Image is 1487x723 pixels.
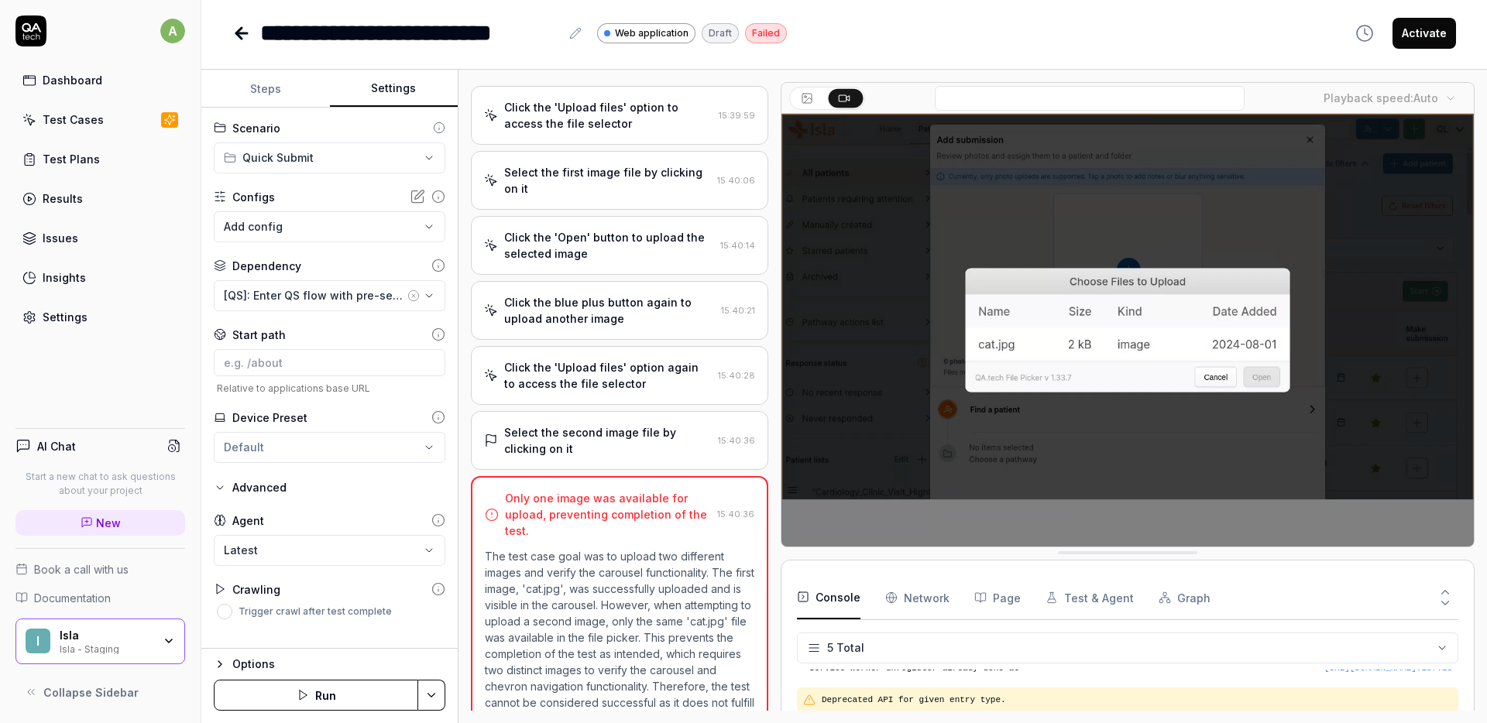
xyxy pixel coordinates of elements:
[60,629,153,642] div: Isla
[505,490,711,539] div: Only one image was available for upload, preventing completion of the test.
[504,359,712,392] div: Click the 'Upload files' option again to access the file selector
[43,269,86,286] div: Insights
[15,302,185,332] a: Settings
[214,142,445,173] button: Quick Submit
[232,189,275,205] div: Configs
[160,15,185,46] button: a
[15,510,185,536] a: New
[37,438,76,454] h4: AI Chat
[232,327,286,343] div: Start path
[214,349,445,376] input: e.g. /about
[214,655,445,673] button: Options
[504,294,715,327] div: Click the blue plus button again to upload another image
[232,581,280,598] div: Crawling
[43,111,104,128] div: Test Cases
[720,240,755,251] time: 15:40:14
[232,512,264,529] div: Agent
[1324,90,1438,106] div: Playback speed:
[1159,576,1211,619] button: Graph
[214,680,418,711] button: Run
[15,144,185,174] a: Test Plans
[717,175,755,186] time: 15:40:06
[43,230,78,246] div: Issues
[597,22,695,43] a: Web application
[232,258,301,274] div: Dependency
[60,642,153,654] div: Isla - Staging
[718,435,755,446] time: 15:40:36
[1393,18,1456,49] button: Activate
[330,70,458,108] button: Settings
[1046,576,1134,619] button: Test & Agent
[214,382,445,394] span: Relative to applications base URL
[224,439,264,455] div: Default
[34,561,129,577] span: Book a call with us
[242,149,314,166] span: Quick Submit
[160,19,185,43] span: a
[1346,18,1383,49] button: View version history
[15,677,185,708] button: Collapse Sidebar
[232,409,307,426] div: Device Preset
[15,105,185,135] a: Test Cases
[43,190,83,207] div: Results
[232,120,280,136] div: Scenario
[15,470,185,498] p: Start a new chat to ask questions about your project
[15,561,185,577] a: Book a call with us
[797,576,860,619] button: Console
[43,151,100,167] div: Test Plans
[974,576,1021,619] button: Page
[504,99,713,132] div: Click the 'Upload files' option to access the file selector
[201,70,330,108] button: Steps
[15,262,185,293] a: Insights
[504,424,712,457] div: Select the second image file by clicking on it
[717,509,754,519] time: 15:40:36
[43,309,88,325] div: Settings
[504,164,711,197] div: Select the first image file by clicking on it
[232,655,445,673] div: Options
[96,515,121,531] span: New
[885,576,950,619] button: Network
[214,432,445,463] button: Default
[26,629,50,653] span: I
[43,684,139,701] span: Collapse Sidebar
[745,23,787,43] div: Failed
[615,26,689,40] span: Web application
[702,23,739,43] div: Draft
[15,65,185,95] a: Dashboard
[15,590,185,606] a: Documentation
[34,590,111,606] span: Documentation
[15,223,185,253] a: Issues
[822,694,1452,707] pre: Deprecated API for given entry type.
[214,478,287,497] button: Advanced
[15,618,185,665] button: IIslaIsla - Staging
[224,287,404,303] div: [QS]: Enter QS flow with pre-selected patient
[214,280,445,311] button: [QS]: Enter QS flow with pre-selected patient
[15,183,185,214] a: Results
[718,370,755,381] time: 15:40:28
[232,478,287,497] div: Advanced
[504,229,714,262] div: Click the 'Open' button to upload the selected image
[239,607,392,616] label: Trigger crawl after test complete
[719,110,755,121] time: 15:39:59
[43,72,102,88] div: Dashboard
[721,305,755,316] time: 15:40:21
